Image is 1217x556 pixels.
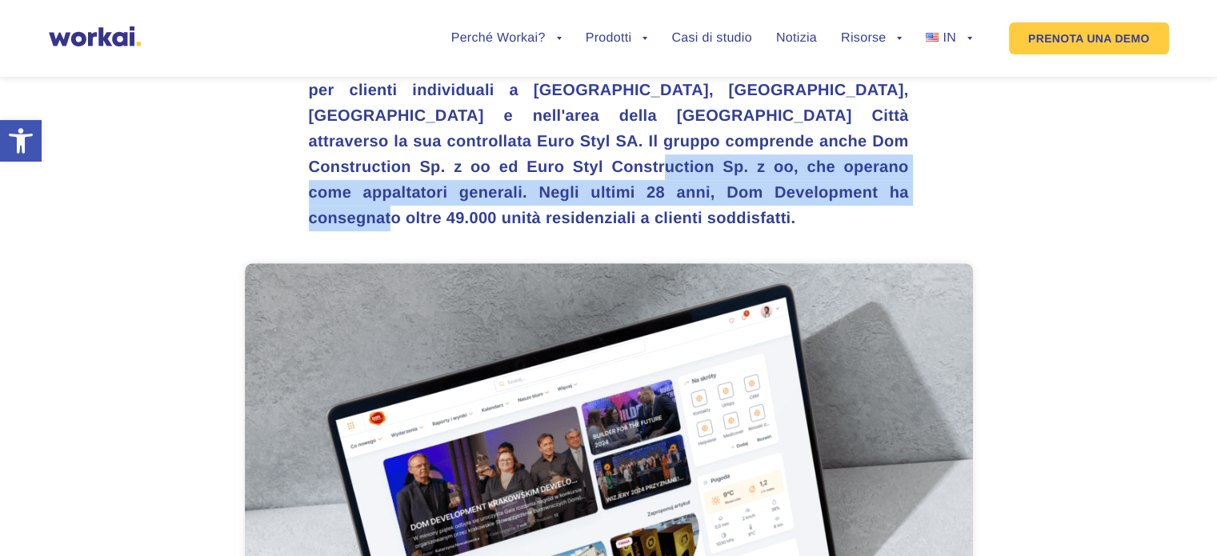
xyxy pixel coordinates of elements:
a: Notizia [776,32,817,45]
font: Perché Workai? [451,31,546,45]
font: Risorse [841,31,886,45]
a: Prodotti [586,32,648,45]
font: Notizia [776,31,817,45]
font: PRENOTA UNA DEMO [1028,32,1150,45]
font: Dom Development è il più grande e uno dei più affermati costruttori residenziali in [GEOGRAPHIC_D... [309,5,909,227]
font: IN [943,31,956,45]
a: PRENOTA UNA DEMO [1009,22,1169,54]
font: Casi di studio [671,31,752,45]
font: Prodotti [586,31,632,45]
a: Casi di studio [671,32,752,45]
a: IN [926,32,971,45]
